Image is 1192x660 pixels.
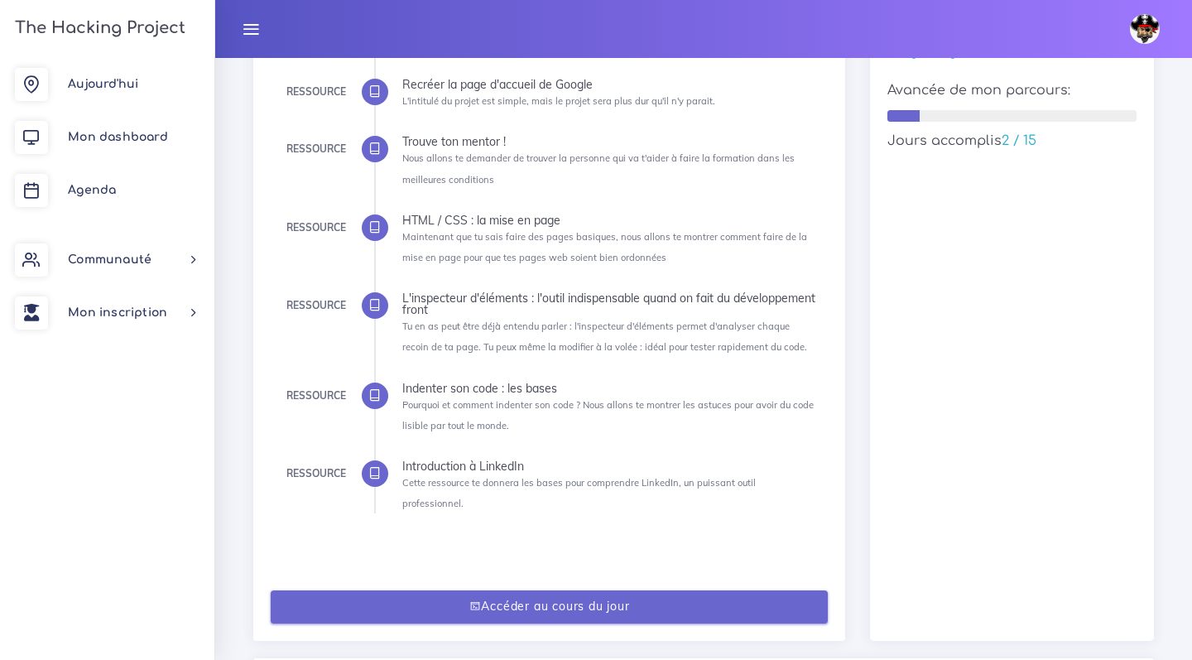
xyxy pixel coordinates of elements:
[286,465,346,483] div: Ressource
[402,214,816,226] div: HTML / CSS : la mise en page
[1130,14,1160,44] img: avatar
[402,231,807,263] small: Maintenant que tu sais faire des pages basiques, nous allons te montrer comment faire de la mise ...
[402,79,816,90] div: Recréer la page d'accueil de Google
[402,477,756,509] small: Cette ressource te donnera les bases pour comprendre LinkedIn, un puissant outil professionnel.
[68,131,168,143] span: Mon dashboard
[286,140,346,158] div: Ressource
[402,399,814,431] small: Pourquoi et comment indenter son code ? Nous allons te montrer les astuces pour avoir du code lis...
[402,460,816,472] div: Introduction à LinkedIn
[10,19,185,37] h3: The Hacking Project
[286,296,346,315] div: Ressource
[402,292,816,316] div: L'inspecteur d'éléments : l'outil indispensable quand on fait du développement front
[271,590,829,624] a: Accéder au cours du jour
[402,320,807,353] small: Tu en as peut être déjà entendu parler : l'inspecteur d'éléments permet d'analyser chaque recoin ...
[68,78,138,90] span: Aujourd'hui
[286,219,346,237] div: Ressource
[68,306,167,319] span: Mon inscription
[1002,133,1036,148] span: 2 / 15
[286,387,346,405] div: Ressource
[68,184,116,196] span: Agenda
[68,253,151,266] span: Communauté
[286,83,346,101] div: Ressource
[402,95,715,107] small: L'intitulé du projet est simple, mais le projet sera plus dur qu'il n'y parait.
[887,133,1137,149] h5: Jours accomplis
[402,152,795,185] small: Nous allons te demander de trouver la personne qui va t'aider à faire la formation dans les meill...
[887,83,1137,99] h5: Avancée de mon parcours:
[402,136,816,147] div: Trouve ton mentor !
[402,383,816,394] div: Indenter son code : les bases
